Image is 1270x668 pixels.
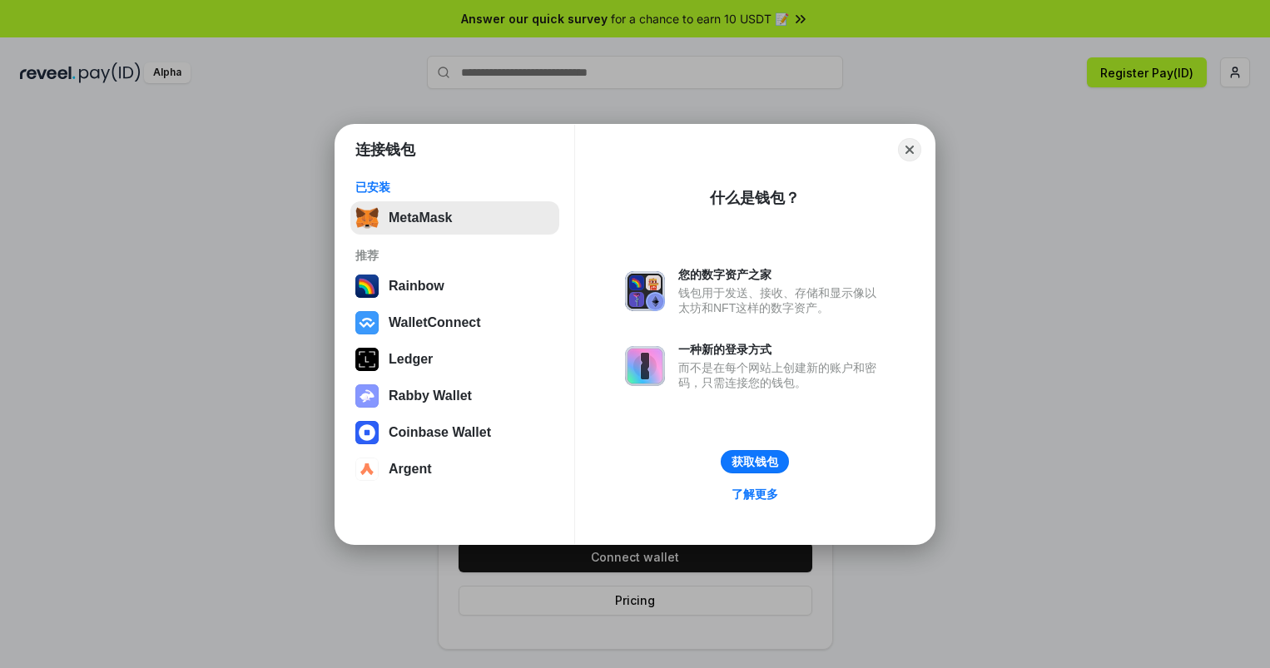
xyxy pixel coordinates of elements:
div: 推荐 [355,248,554,263]
button: WalletConnect [350,306,559,339]
img: svg+xml,%3Csvg%20xmlns%3D%22http%3A%2F%2Fwww.w3.org%2F2000%2Fsvg%22%20fill%3D%22none%22%20viewBox... [355,384,379,408]
img: svg+xml,%3Csvg%20fill%3D%22none%22%20height%3D%2233%22%20viewBox%3D%220%200%2035%2033%22%20width%... [355,206,379,230]
button: Ledger [350,343,559,376]
button: Close [898,138,921,161]
a: 了解更多 [722,483,788,505]
div: WalletConnect [389,315,481,330]
img: svg+xml,%3Csvg%20xmlns%3D%22http%3A%2F%2Fwww.w3.org%2F2000%2Fsvg%22%20width%3D%2228%22%20height%3... [355,348,379,371]
img: svg+xml,%3Csvg%20width%3D%2228%22%20height%3D%2228%22%20viewBox%3D%220%200%2028%2028%22%20fill%3D... [355,458,379,481]
button: Coinbase Wallet [350,416,559,449]
img: svg+xml,%3Csvg%20width%3D%2228%22%20height%3D%2228%22%20viewBox%3D%220%200%2028%2028%22%20fill%3D... [355,311,379,334]
img: svg+xml,%3Csvg%20width%3D%2228%22%20height%3D%2228%22%20viewBox%3D%220%200%2028%2028%22%20fill%3D... [355,421,379,444]
div: 获取钱包 [732,454,778,469]
div: Rabby Wallet [389,388,472,403]
img: svg+xml,%3Csvg%20xmlns%3D%22http%3A%2F%2Fwww.w3.org%2F2000%2Fsvg%22%20fill%3D%22none%22%20viewBox... [625,271,665,311]
div: Argent [389,462,432,477]
div: 了解更多 [732,487,778,502]
div: 钱包用于发送、接收、存储和显示像以太坊和NFT这样的数字资产。 [678,285,885,315]
div: 您的数字资产之家 [678,267,885,282]
div: Ledger [389,352,433,367]
div: 而不是在每个网站上创建新的账户和密码，只需连接您的钱包。 [678,360,885,390]
div: 一种新的登录方式 [678,342,885,357]
button: 获取钱包 [721,450,789,473]
button: Rainbow [350,270,559,303]
button: Rabby Wallet [350,379,559,413]
button: Argent [350,453,559,486]
button: MetaMask [350,201,559,235]
h1: 连接钱包 [355,140,415,160]
div: MetaMask [389,210,452,225]
img: svg+xml,%3Csvg%20xmlns%3D%22http%3A%2F%2Fwww.w3.org%2F2000%2Fsvg%22%20fill%3D%22none%22%20viewBox... [625,346,665,386]
img: svg+xml,%3Csvg%20width%3D%22120%22%20height%3D%22120%22%20viewBox%3D%220%200%20120%20120%22%20fil... [355,275,379,298]
div: 什么是钱包？ [710,188,800,208]
div: Coinbase Wallet [389,425,491,440]
div: Rainbow [389,279,444,294]
div: 已安装 [355,180,554,195]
